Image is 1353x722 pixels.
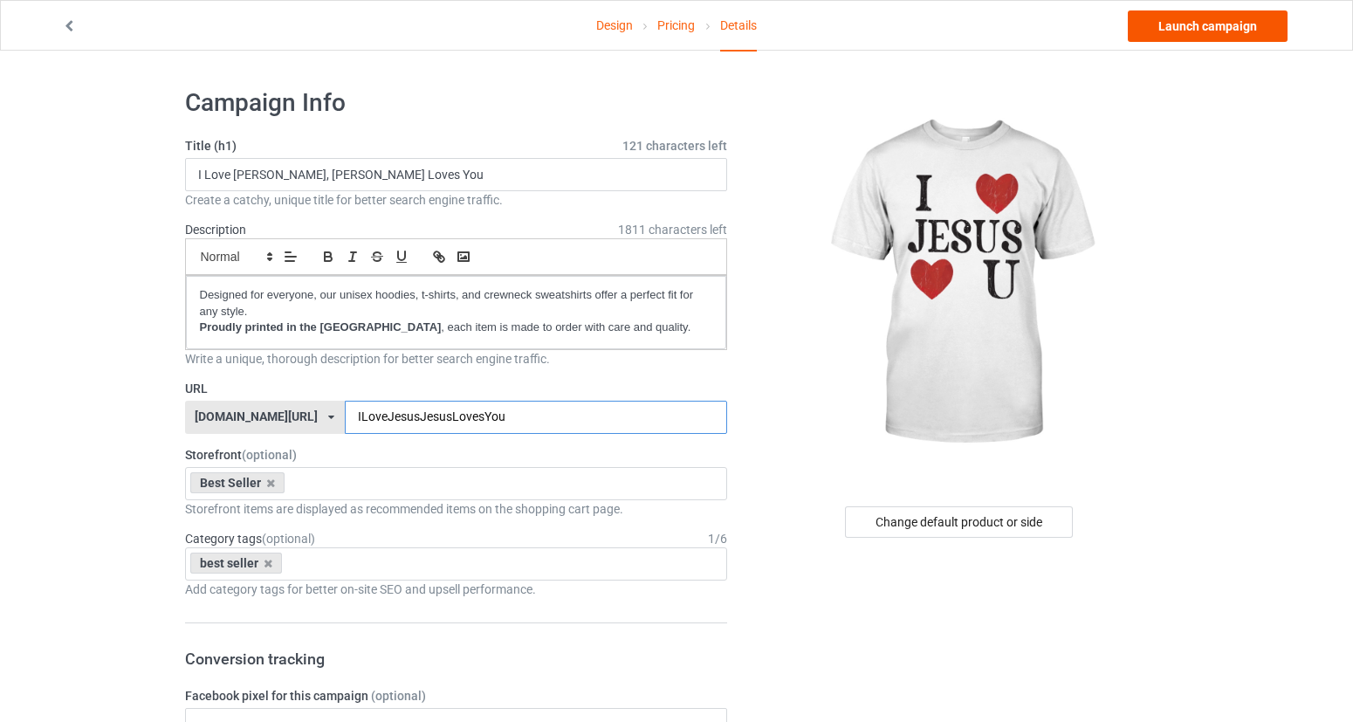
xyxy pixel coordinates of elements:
[657,1,695,50] a: Pricing
[200,287,713,320] p: Designed for everyone, our unisex hoodies, t-shirts, and crewneck sweatshirts offer a perfect fit...
[185,137,728,155] label: Title (h1)
[618,221,727,238] span: 1811 characters left
[622,137,727,155] span: 121 characters left
[185,191,728,209] div: Create a catchy, unique title for better search engine traffic.
[190,472,285,493] div: Best Seller
[708,530,727,547] div: 1 / 6
[185,500,728,518] div: Storefront items are displayed as recommended items on the shopping cart page.
[185,649,728,669] h3: Conversion tracking
[185,687,728,705] label: Facebook pixel for this campaign
[200,320,442,333] strong: Proudly printed in the [GEOGRAPHIC_DATA]
[845,506,1073,538] div: Change default product or side
[371,689,426,703] span: (optional)
[596,1,633,50] a: Design
[262,532,315,546] span: (optional)
[195,410,318,423] div: [DOMAIN_NAME][URL]
[1128,10,1288,42] a: Launch campaign
[242,448,297,462] span: (optional)
[720,1,757,52] div: Details
[185,350,728,368] div: Write a unique, thorough description for better search engine traffic.
[185,87,728,119] h1: Campaign Info
[185,446,728,464] label: Storefront
[185,380,728,397] label: URL
[200,320,713,336] p: , each item is made to order with care and quality.
[185,223,246,237] label: Description
[185,581,728,598] div: Add category tags for better on-site SEO and upsell performance.
[185,530,315,547] label: Category tags
[190,553,283,574] div: best seller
